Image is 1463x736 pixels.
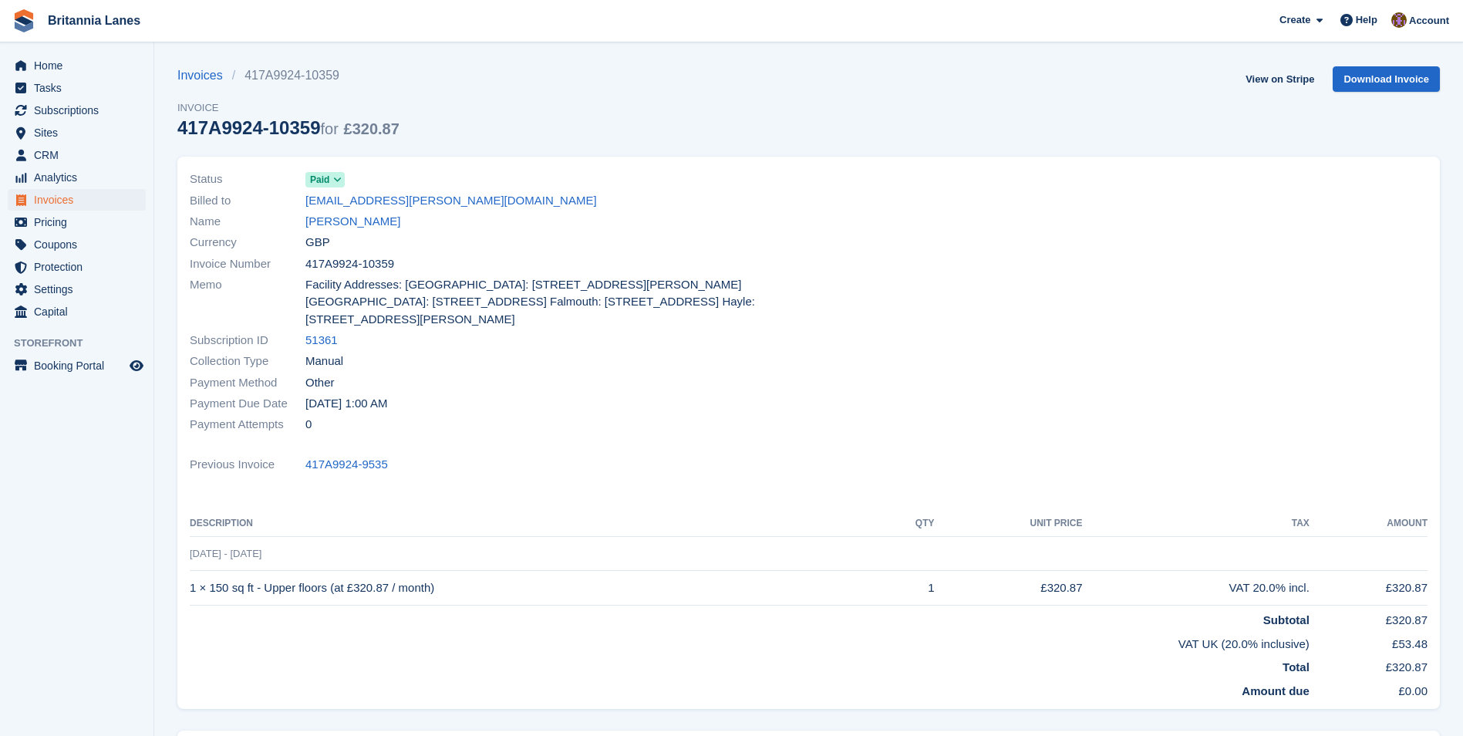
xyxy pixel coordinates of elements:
[34,77,126,99] span: Tasks
[8,144,146,166] a: menu
[1239,66,1320,92] a: View on Stripe
[190,416,305,434] span: Payment Attempts
[34,211,126,233] span: Pricing
[1409,13,1449,29] span: Account
[1083,511,1310,536] th: Tax
[1310,606,1428,630] td: £320.87
[1391,12,1407,28] img: Andy Collier
[8,355,146,376] a: menu
[1310,511,1428,536] th: Amount
[190,511,881,536] th: Description
[190,213,305,231] span: Name
[190,374,305,392] span: Payment Method
[305,416,312,434] span: 0
[305,255,394,273] span: 417A9924-10359
[8,234,146,255] a: menu
[177,117,399,138] div: 417A9924-10359
[190,234,305,252] span: Currency
[305,170,345,188] a: Paid
[127,356,146,375] a: Preview store
[8,279,146,300] a: menu
[935,511,1083,536] th: Unit Price
[190,571,881,606] td: 1 × 150 sq ft - Upper floors (at £320.87 / month)
[190,353,305,370] span: Collection Type
[190,276,305,329] span: Memo
[190,630,1310,653] td: VAT UK (20.0% inclusive)
[177,66,232,85] a: Invoices
[190,332,305,349] span: Subscription ID
[1310,630,1428,653] td: £53.48
[310,173,329,187] span: Paid
[8,55,146,76] a: menu
[177,100,399,116] span: Invoice
[34,279,126,300] span: Settings
[1310,653,1428,677] td: £320.87
[42,8,147,33] a: Britannia Lanes
[8,122,146,143] a: menu
[190,170,305,188] span: Status
[305,192,597,210] a: [EMAIL_ADDRESS][PERSON_NAME][DOMAIN_NAME]
[34,256,126,278] span: Protection
[321,120,339,137] span: for
[8,189,146,211] a: menu
[305,276,800,329] span: Facility Addresses: [GEOGRAPHIC_DATA]: [STREET_ADDRESS][PERSON_NAME] [GEOGRAPHIC_DATA]: [STREET_A...
[190,255,305,273] span: Invoice Number
[34,144,126,166] span: CRM
[177,66,399,85] nav: breadcrumbs
[1333,66,1440,92] a: Download Invoice
[8,256,146,278] a: menu
[305,234,330,252] span: GBP
[8,301,146,322] a: menu
[14,336,153,351] span: Storefront
[1279,12,1310,28] span: Create
[12,9,35,32] img: stora-icon-8386f47178a22dfd0bd8f6a31ec36ba5ce8667c1dd55bd0f319d3a0aa187defe.svg
[8,211,146,233] a: menu
[344,120,399,137] span: £320.87
[305,374,335,392] span: Other
[34,355,126,376] span: Booking Portal
[1356,12,1377,28] span: Help
[305,213,400,231] a: [PERSON_NAME]
[8,77,146,99] a: menu
[881,511,935,536] th: QTY
[34,55,126,76] span: Home
[190,192,305,210] span: Billed to
[190,395,305,413] span: Payment Due Date
[305,395,387,413] time: 2025-08-02 00:00:00 UTC
[305,353,343,370] span: Manual
[8,167,146,188] a: menu
[1263,613,1310,626] strong: Subtotal
[34,100,126,121] span: Subscriptions
[1083,579,1310,597] div: VAT 20.0% incl.
[34,189,126,211] span: Invoices
[305,332,338,349] a: 51361
[1310,677,1428,701] td: £0.00
[1310,571,1428,606] td: £320.87
[881,571,935,606] td: 1
[1242,684,1310,697] strong: Amount due
[8,100,146,121] a: menu
[190,456,305,474] span: Previous Invoice
[935,571,1083,606] td: £320.87
[34,234,126,255] span: Coupons
[305,456,388,474] a: 417A9924-9535
[34,167,126,188] span: Analytics
[1283,660,1310,674] strong: Total
[34,122,126,143] span: Sites
[34,301,126,322] span: Capital
[190,548,261,559] span: [DATE] - [DATE]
